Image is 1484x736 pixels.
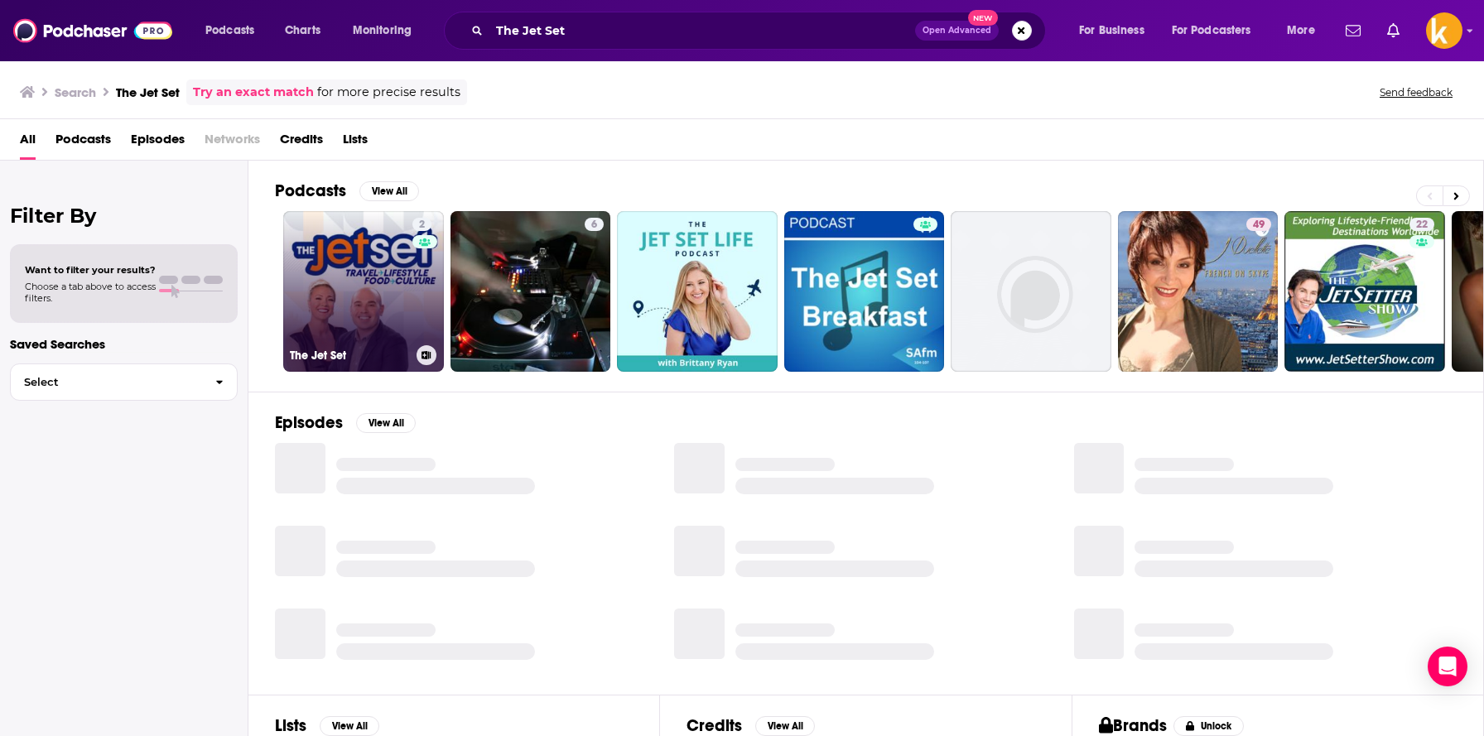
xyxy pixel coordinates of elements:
[275,180,346,201] h2: Podcasts
[25,281,156,304] span: Choose a tab above to access filters.
[419,217,425,233] span: 2
[205,19,254,42] span: Podcasts
[450,211,611,372] a: 6
[13,15,172,46] img: Podchaser - Follow, Share and Rate Podcasts
[275,180,419,201] a: PodcastsView All
[10,336,238,352] p: Saved Searches
[1428,647,1467,686] div: Open Intercom Messenger
[55,84,96,100] h3: Search
[25,264,156,276] span: Want to filter your results?
[1161,17,1275,44] button: open menu
[194,17,276,44] button: open menu
[923,26,991,35] span: Open Advanced
[1409,218,1434,231] a: 22
[343,126,368,160] a: Lists
[1339,17,1367,45] a: Show notifications dropdown
[356,413,416,433] button: View All
[10,363,238,401] button: Select
[1099,715,1168,736] h2: Brands
[687,715,815,736] a: CreditsView All
[1426,12,1462,49] span: Logged in as sshawan
[275,412,343,433] h2: Episodes
[1079,19,1144,42] span: For Business
[460,12,1062,50] div: Search podcasts, credits, & more...
[968,10,998,26] span: New
[11,377,202,387] span: Select
[285,19,320,42] span: Charts
[1426,12,1462,49] button: Show profile menu
[1173,716,1244,736] button: Unlock
[1426,12,1462,49] img: User Profile
[320,716,379,736] button: View All
[489,17,915,44] input: Search podcasts, credits, & more...
[20,126,36,160] a: All
[341,17,433,44] button: open menu
[591,217,597,233] span: 6
[1287,19,1315,42] span: More
[280,126,323,160] a: Credits
[687,715,742,736] h2: Credits
[205,126,260,160] span: Networks
[1275,17,1336,44] button: open menu
[1380,17,1406,45] a: Show notifications dropdown
[915,21,999,41] button: Open AdvancedNew
[317,83,460,102] span: for more precise results
[1067,17,1165,44] button: open menu
[55,126,111,160] a: Podcasts
[131,126,185,160] a: Episodes
[10,204,238,228] h2: Filter By
[755,716,815,736] button: View All
[1284,211,1445,372] a: 22
[275,715,379,736] a: ListsView All
[290,349,410,363] h3: The Jet Set
[412,218,431,231] a: 2
[274,17,330,44] a: Charts
[1118,211,1279,372] a: 49
[283,211,444,372] a: 2The Jet Set
[193,83,314,102] a: Try an exact match
[359,181,419,201] button: View All
[585,218,604,231] a: 6
[1172,19,1251,42] span: For Podcasters
[116,84,180,100] h3: The Jet Set
[1375,85,1457,99] button: Send feedback
[1253,217,1265,233] span: 49
[1416,217,1428,233] span: 22
[353,19,412,42] span: Monitoring
[275,715,306,736] h2: Lists
[275,412,416,433] a: EpisodesView All
[1246,218,1271,231] a: 49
